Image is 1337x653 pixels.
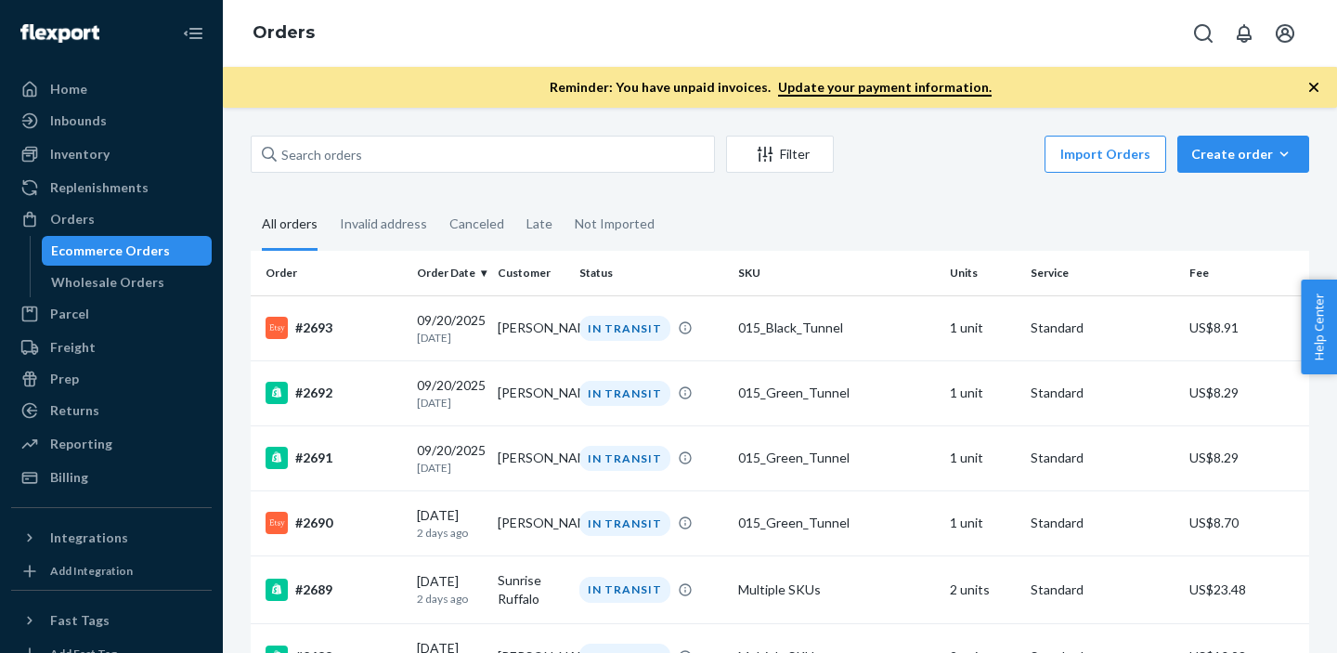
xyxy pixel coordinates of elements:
[498,265,564,281] div: Customer
[251,136,715,173] input: Search orders
[490,295,571,360] td: [PERSON_NAME]
[50,338,96,357] div: Freight
[50,370,79,388] div: Prep
[1182,425,1309,490] td: US$8.29
[11,463,212,492] a: Billing
[417,441,483,476] div: 09/20/2025
[1182,251,1309,295] th: Fee
[449,200,504,248] div: Canceled
[51,242,170,260] div: Ecommerce Orders
[942,490,1023,555] td: 1 unit
[11,299,212,329] a: Parcel
[731,556,942,624] td: Multiple SKUs
[1266,15,1304,52] button: Open account menu
[1182,556,1309,624] td: US$23.48
[942,360,1023,425] td: 1 unit
[50,80,87,98] div: Home
[1185,15,1222,52] button: Open Search Box
[778,79,992,97] a: Update your payment information.
[266,317,402,339] div: #2693
[50,305,89,323] div: Parcel
[417,311,483,346] div: 09/20/2025
[490,425,571,490] td: [PERSON_NAME]
[266,579,402,601] div: #2689
[50,611,110,630] div: Fast Tags
[1182,295,1309,360] td: US$8.91
[490,556,571,624] td: Sunrise Ruffalo
[42,236,213,266] a: Ecommerce Orders
[1031,449,1175,467] p: Standard
[579,316,670,341] div: IN TRANSIT
[251,251,409,295] th: Order
[50,563,133,579] div: Add Integration
[526,200,552,248] div: Late
[11,204,212,234] a: Orders
[942,251,1023,295] th: Units
[738,319,935,337] div: 015_Black_Tunnel
[11,429,212,459] a: Reporting
[417,395,483,411] p: [DATE]
[1226,15,1263,52] button: Open notifications
[50,529,128,547] div: Integrations
[417,591,483,607] p: 2 days ago
[266,382,402,404] div: #2692
[575,200,655,248] div: Not Imported
[579,446,670,471] div: IN TRANSIT
[417,525,483,541] p: 2 days ago
[1023,251,1182,295] th: Service
[11,606,212,635] button: Fast Tags
[1191,145,1295,163] div: Create order
[262,200,318,251] div: All orders
[11,74,212,104] a: Home
[409,251,490,295] th: Order Date
[417,506,483,541] div: [DATE]
[490,490,571,555] td: [PERSON_NAME]
[50,401,99,420] div: Returns
[572,251,731,295] th: Status
[50,435,112,453] div: Reporting
[1045,136,1166,173] button: Import Orders
[942,295,1023,360] td: 1 unit
[1182,490,1309,555] td: US$8.70
[417,330,483,346] p: [DATE]
[11,333,212,362] a: Freight
[579,511,670,536] div: IN TRANSIT
[50,178,149,197] div: Replenishments
[50,210,95,229] div: Orders
[1031,581,1175,599] p: Standard
[11,106,212,136] a: Inbounds
[1301,280,1337,374] button: Help Center
[942,556,1023,624] td: 2 units
[726,136,834,173] button: Filter
[11,364,212,394] a: Prep
[1182,360,1309,425] td: US$8.29
[266,512,402,534] div: #2690
[11,139,212,169] a: Inventory
[11,173,212,202] a: Replenishments
[266,447,402,469] div: #2691
[1031,514,1175,532] p: Standard
[490,360,571,425] td: [PERSON_NAME]
[731,251,942,295] th: SKU
[50,111,107,130] div: Inbounds
[340,200,427,248] div: Invalid address
[579,381,670,406] div: IN TRANSIT
[727,145,833,163] div: Filter
[11,560,212,582] a: Add Integration
[20,24,99,43] img: Flexport logo
[738,514,935,532] div: 015_Green_Tunnel
[1177,136,1309,173] button: Create order
[11,523,212,553] button: Integrations
[253,22,315,43] a: Orders
[50,145,110,163] div: Inventory
[1031,384,1175,402] p: Standard
[51,273,164,292] div: Wholesale Orders
[1031,319,1175,337] p: Standard
[417,572,483,607] div: [DATE]
[550,78,992,97] p: Reminder: You have unpaid invoices.
[579,577,670,602] div: IN TRANSIT
[11,396,212,425] a: Returns
[738,449,935,467] div: 015_Green_Tunnel
[738,384,935,402] div: 015_Green_Tunnel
